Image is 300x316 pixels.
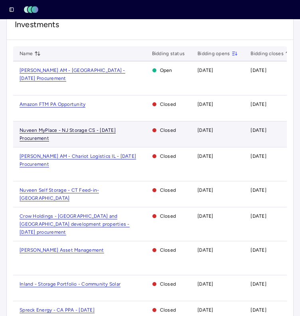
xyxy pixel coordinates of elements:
span: Spreck Energy - CA PPA - [DATE] [20,307,95,313]
button: toggle sorting [231,50,238,57]
button: toggle sorting [34,50,41,57]
time: [DATE] [197,247,213,253]
a: Spreck Energy - CA PPA - [DATE] [20,307,95,313]
time: [DATE] [197,101,213,107]
span: Name [20,50,41,58]
time: [DATE] [251,127,266,133]
time: [DATE] [197,281,213,287]
time: [DATE] [251,247,266,253]
span: Investments [15,19,285,30]
a: Inland - Storage Portfolio - Community Solar [20,281,120,287]
time: [DATE] [197,68,213,73]
time: [DATE] [251,68,266,73]
time: [DATE] [197,127,213,133]
time: [DATE] [197,213,213,219]
a: [PERSON_NAME] Asset Management [20,247,104,253]
span: Bidding opens [197,50,238,58]
span: Open [152,66,185,74]
a: [PERSON_NAME] AM - Chariot Logistics IL - [DATE] Procurement [20,153,136,167]
a: Nuveen Self Storage - CT Feed-in-[GEOGRAPHIC_DATA] [20,187,99,201]
time: [DATE] [197,153,213,159]
span: Bidding status [152,50,185,58]
span: Closed [152,126,185,134]
span: Closed [152,186,185,194]
a: Crow Holdings - [GEOGRAPHIC_DATA] and [GEOGRAPHIC_DATA] development properties - [DATE] procurement [20,213,130,235]
span: Closed [152,212,185,220]
button: toggle sorting [285,50,292,57]
span: Bidding closes [251,50,292,58]
span: Closed [152,246,185,254]
time: [DATE] [251,153,266,159]
time: [DATE] [251,187,266,193]
a: Nuveen MyPlace - NJ Storage CS - [DATE] Procurement [20,127,116,141]
time: [DATE] [251,101,266,107]
a: [PERSON_NAME] AM - [GEOGRAPHIC_DATA] - [DATE] Procurement [20,68,125,81]
span: Closed [152,100,185,108]
span: Closed [152,306,185,314]
time: [DATE] [197,187,213,193]
span: Closed [152,280,185,288]
span: Closed [152,152,185,160]
time: [DATE] [251,307,266,313]
a: Amazon FTM PA Opportunity [20,101,85,107]
time: [DATE] [251,281,266,287]
time: [DATE] [197,307,213,313]
time: [DATE] [251,213,266,219]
